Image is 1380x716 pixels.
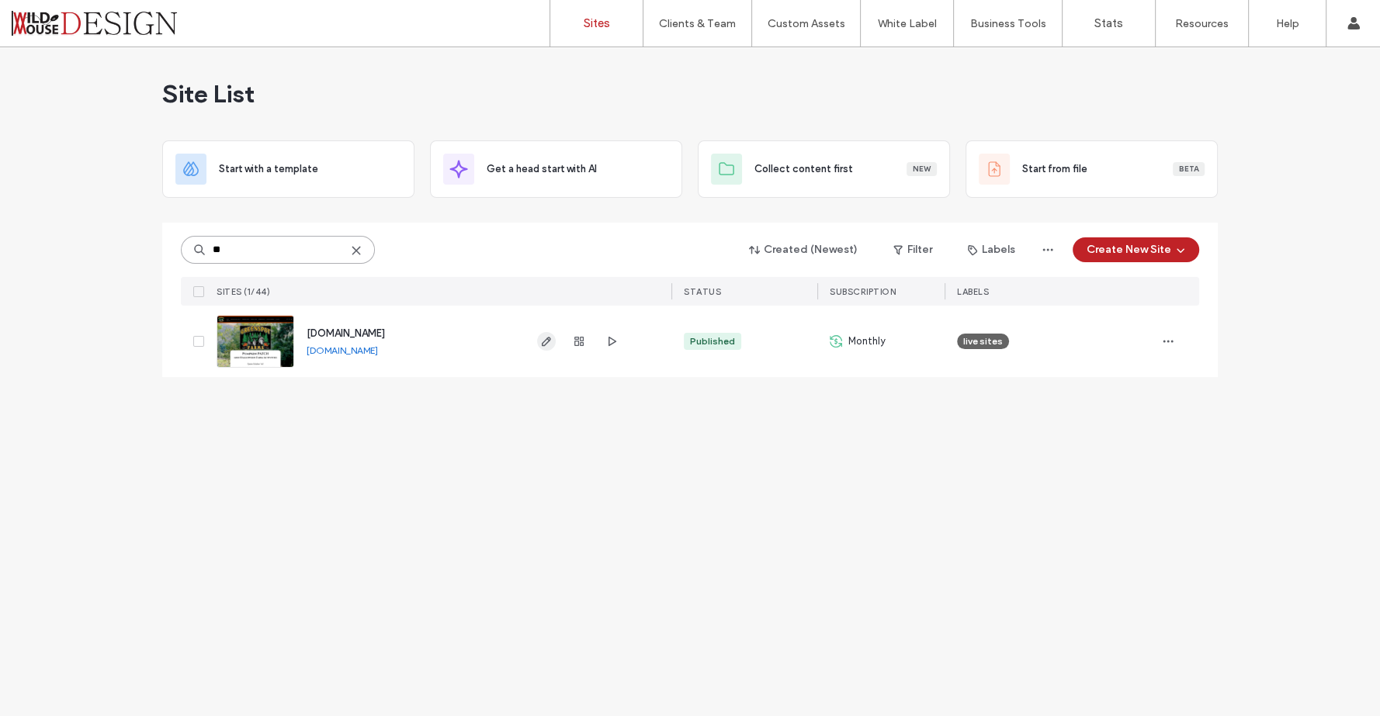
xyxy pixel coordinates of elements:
[830,286,896,297] span: SUBSCRIPTION
[659,17,736,30] label: Clients & Team
[487,161,597,177] span: Get a head start with AI
[307,327,385,339] a: [DOMAIN_NAME]
[698,140,950,198] div: Collect content firstNew
[736,237,872,262] button: Created (Newest)
[35,11,67,25] span: Help
[907,162,937,176] div: New
[162,140,414,198] div: Start with a template
[954,237,1029,262] button: Labels
[963,334,1003,348] span: live sites
[754,161,853,177] span: Collect content first
[162,78,255,109] span: Site List
[878,237,948,262] button: Filter
[768,17,845,30] label: Custom Assets
[966,140,1218,198] div: Start from fileBeta
[690,334,735,348] div: Published
[1276,17,1299,30] label: Help
[970,17,1046,30] label: Business Tools
[1073,237,1199,262] button: Create New Site
[217,286,270,297] span: SITES (1/44)
[1173,162,1205,176] div: Beta
[878,17,937,30] label: White Label
[1094,16,1123,30] label: Stats
[307,344,378,356] a: [DOMAIN_NAME]
[848,334,886,349] span: Monthly
[957,286,989,297] span: LABELS
[219,161,318,177] span: Start with a template
[684,286,721,297] span: STATUS
[584,16,610,30] label: Sites
[1022,161,1087,177] span: Start from file
[1175,17,1229,30] label: Resources
[430,140,682,198] div: Get a head start with AI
